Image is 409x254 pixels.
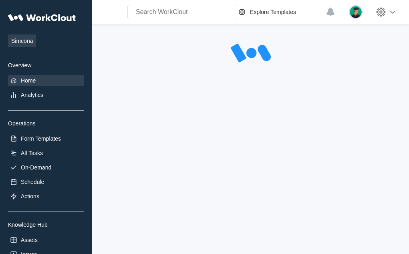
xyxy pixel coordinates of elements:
div: Form Templates [21,135,61,142]
div: Explore Templates [250,9,296,15]
a: Form Templates [8,133,84,144]
a: Schedule [8,176,84,187]
div: Actions [21,193,39,200]
div: Overview [8,62,84,69]
a: Analytics [8,89,84,101]
div: On-Demand [21,164,51,171]
img: user.png [349,5,363,19]
div: Assets [21,237,38,243]
a: On-Demand [8,162,84,173]
div: Schedule [21,179,44,185]
a: Assets [8,234,84,246]
input: Search WorkClout [127,5,237,19]
div: Home [21,77,36,84]
a: Home [8,75,84,86]
a: Explore Templates [237,7,322,17]
div: All Tasks [21,150,43,156]
div: Analytics [21,92,43,98]
a: Actions [8,191,84,202]
span: Simcona [8,34,36,47]
div: Knowledge Hub [8,222,84,228]
div: Operations [8,120,84,127]
a: All Tasks [8,147,84,159]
